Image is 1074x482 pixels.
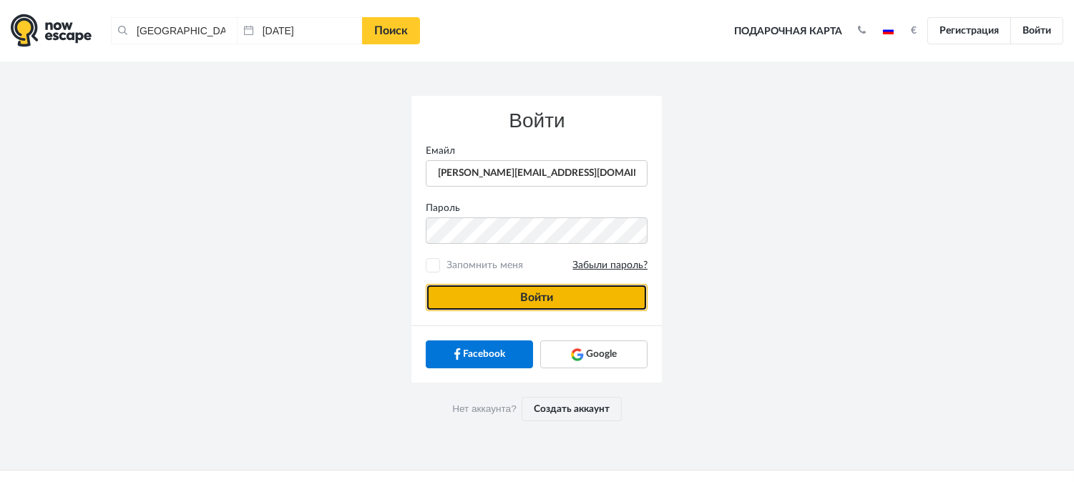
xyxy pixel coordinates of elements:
[586,347,617,361] span: Google
[415,201,658,215] label: Пароль
[443,258,648,272] span: Запомнить меня
[522,397,622,421] a: Создать аккаунт
[463,347,505,361] span: Facebook
[415,144,658,158] label: Емайл
[426,110,648,132] h3: Войти
[1010,17,1063,44] a: Войти
[927,17,1011,44] a: Регистрация
[411,383,662,436] div: Нет аккаунта?
[729,16,847,47] a: Подарочная карта
[237,17,363,44] input: Дата
[883,27,894,34] img: ru.jpg
[11,14,92,47] img: logo
[572,259,648,272] a: Забыли пароль?
[362,17,420,44] a: Поиск
[904,24,924,38] button: €
[540,340,648,368] a: Google
[426,340,533,368] a: Facebook
[111,17,237,44] input: Город или название квеста
[912,26,917,36] strong: €
[429,261,438,270] input: Запомнить меняЗабыли пароль?
[426,284,648,311] button: Войти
